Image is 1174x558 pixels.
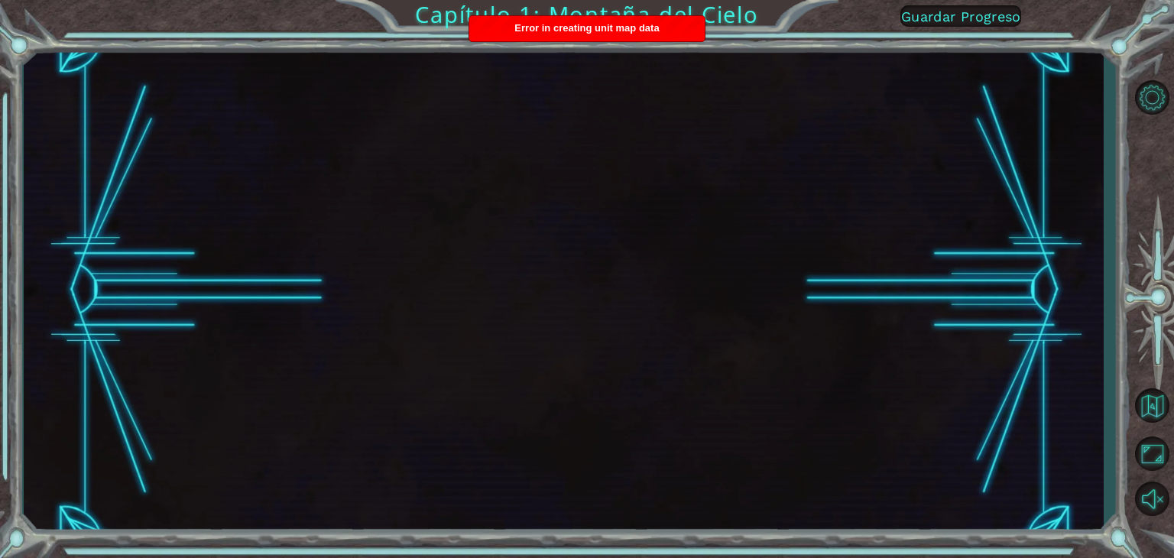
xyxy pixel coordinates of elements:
span: Guardar Progreso [901,8,1021,24]
button: Opciones del Nivel [1130,77,1174,118]
button: Volver al Mapa [1130,383,1174,427]
button: Guardar Progreso [900,5,1021,27]
button: Maximizar Navegador [1130,433,1174,474]
span: Error in creating unit map data [514,22,659,34]
a: Volver al Mapa [1130,381,1174,431]
button: Activar sonido. [1130,479,1174,519]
